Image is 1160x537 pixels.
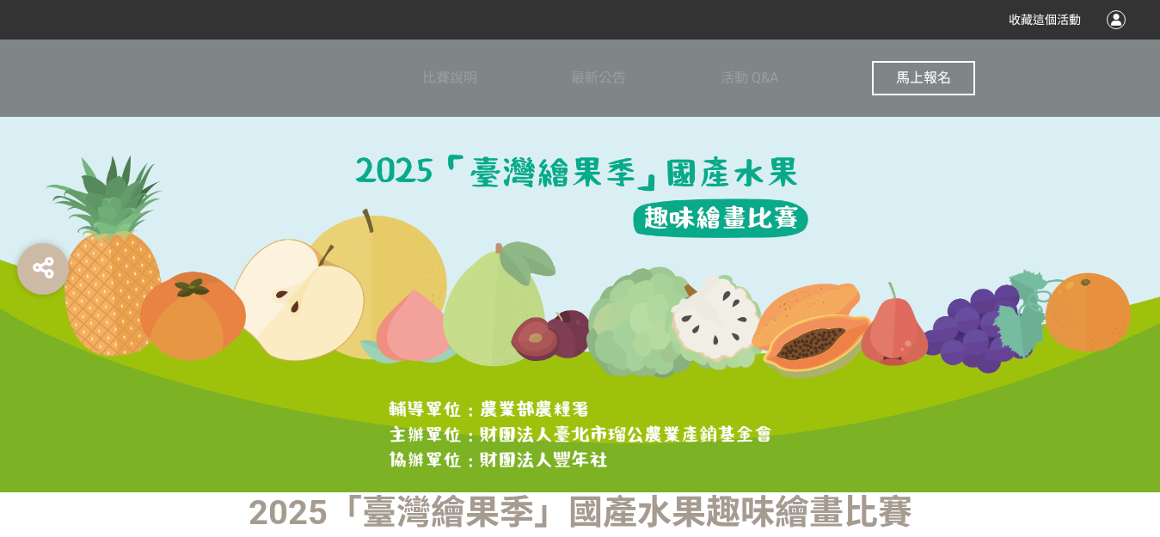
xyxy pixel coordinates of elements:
button: 馬上報名 [872,61,975,95]
span: 最新公告 [571,70,626,86]
a: 比賽說明 [422,40,477,117]
span: 馬上報名 [896,70,951,86]
h1: 2025「臺灣繪果季」國產水果趣味繪畫比賽 [150,492,1010,534]
a: 最新公告 [571,40,626,117]
span: 活動 Q&A [721,70,778,86]
img: 2025「臺灣繪果季」國產水果趣味繪畫比賽 [322,137,838,394]
span: 比賽說明 [422,70,477,86]
a: 活動 Q&A [721,40,778,117]
span: 收藏這個活動 [1009,13,1081,27]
